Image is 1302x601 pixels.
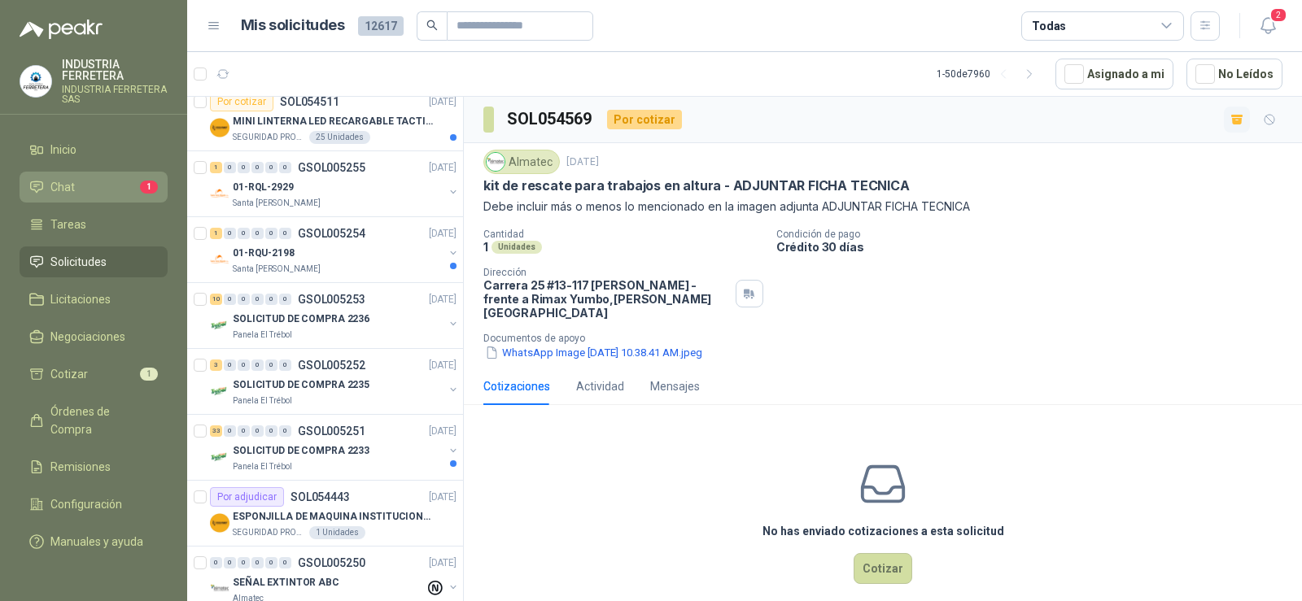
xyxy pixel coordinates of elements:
[854,553,912,584] button: Cotizar
[576,377,624,395] div: Actividad
[210,359,222,371] div: 3
[291,491,350,503] p: SOL054443
[210,447,229,467] img: Company Logo
[279,557,291,568] div: 0
[224,162,236,173] div: 0
[20,284,168,315] a: Licitaciones
[20,20,103,39] img: Logo peakr
[429,94,457,110] p: [DATE]
[762,522,1004,540] h3: No has enviado cotizaciones a esta solicitud
[1032,17,1066,35] div: Todas
[265,425,277,437] div: 0
[607,110,682,129] div: Por cotizar
[251,425,264,437] div: 0
[210,250,229,269] img: Company Logo
[210,228,222,239] div: 1
[210,381,229,401] img: Company Logo
[650,377,700,395] div: Mensajes
[210,224,460,276] a: 1 0 0 0 0 0 GSOL005254[DATE] Company Logo01-RQU-2198Santa [PERSON_NAME]
[279,425,291,437] div: 0
[224,359,236,371] div: 0
[233,114,435,129] p: MINI LINTERNA LED RECARGABLE TACTICA
[251,294,264,305] div: 0
[358,16,404,36] span: 12617
[483,344,704,361] button: WhatsApp Image [DATE] 10.38.41 AM.jpeg
[265,557,277,568] div: 0
[210,579,229,599] img: Company Logo
[50,533,143,551] span: Manuales y ayuda
[238,425,250,437] div: 0
[483,278,729,320] p: Carrera 25 #13-117 [PERSON_NAME] - frente a Rimax Yumbo , [PERSON_NAME][GEOGRAPHIC_DATA]
[210,158,460,210] a: 1 0 0 0 0 0 GSOL005255[DATE] Company Logo01-RQL-2929Santa [PERSON_NAME]
[309,131,370,144] div: 25 Unidades
[233,377,369,393] p: SOLICITUD DE COMPRA 2235
[233,263,321,276] p: Santa [PERSON_NAME]
[50,403,152,438] span: Órdenes de Compra
[265,162,277,173] div: 0
[251,359,264,371] div: 0
[187,85,463,151] a: Por cotizarSOL054511[DATE] Company LogoMINI LINTERNA LED RECARGABLE TACTICASEGURIDAD PROVISER LTD...
[210,118,229,137] img: Company Logo
[50,178,75,196] span: Chat
[50,495,122,513] span: Configuración
[483,198,1282,216] p: Debe incluir más o menos lo mencionado en la imagen adjunta ADJUNTAR FICHA TECNICA
[429,424,457,439] p: [DATE]
[298,359,365,371] p: GSOL005252
[238,294,250,305] div: 0
[280,96,339,107] p: SOL054511
[210,92,273,111] div: Por cotizar
[233,509,435,525] p: ESPONJILLA DE MAQUINA INSTITUCIONAL-NEGRA X 12 UNIDADES
[429,160,457,176] p: [DATE]
[776,229,1295,240] p: Condición de pago
[265,228,277,239] div: 0
[210,421,460,473] a: 33 0 0 0 0 0 GSOL005251[DATE] Company LogoSOLICITUD DE COMPRA 2233Panela El Trébol
[224,557,236,568] div: 0
[483,240,488,254] p: 1
[210,294,222,305] div: 10
[251,557,264,568] div: 0
[20,321,168,352] a: Negociaciones
[20,134,168,165] a: Inicio
[238,557,250,568] div: 0
[429,292,457,307] p: [DATE]
[238,228,250,239] div: 0
[210,355,460,407] a: 3 0 0 0 0 0 GSOL005252[DATE] Company LogoSOLICITUD DE COMPRA 2235Panela El Trébol
[210,184,229,203] img: Company Logo
[298,228,365,239] p: GSOL005254
[140,181,158,194] span: 1
[776,240,1295,254] p: Crédito 30 días
[50,253,107,271] span: Solicitudes
[210,557,222,568] div: 0
[309,526,365,539] div: 1 Unidades
[20,396,168,445] a: Órdenes de Compra
[233,180,294,195] p: 01-RQL-2929
[298,425,365,437] p: GSOL005251
[492,241,542,254] div: Unidades
[140,368,158,381] span: 1
[483,150,560,174] div: Almatec
[50,328,125,346] span: Negociaciones
[279,162,291,173] div: 0
[1186,59,1282,89] button: No Leídos
[50,365,88,383] span: Cotizar
[298,557,365,568] p: GSOL005250
[233,443,369,459] p: SOLICITUD DE COMPRA 2233
[1269,7,1287,23] span: 2
[210,513,229,533] img: Company Logo
[20,526,168,557] a: Manuales y ayuda
[233,197,321,210] p: Santa [PERSON_NAME]
[238,162,250,173] div: 0
[507,107,594,132] h3: SOL054569
[298,294,365,305] p: GSOL005253
[238,359,250,371] div: 0
[224,294,236,305] div: 0
[20,66,51,97] img: Company Logo
[279,294,291,305] div: 0
[233,131,306,144] p: SEGURIDAD PROVISER LTDA
[233,311,369,327] p: SOLICITUD DE COMPRA 2236
[483,333,1295,344] p: Documentos de apoyo
[265,359,277,371] div: 0
[233,575,339,590] p: SEÑAL EXTINTOR ABC
[483,229,763,240] p: Cantidad
[251,228,264,239] div: 0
